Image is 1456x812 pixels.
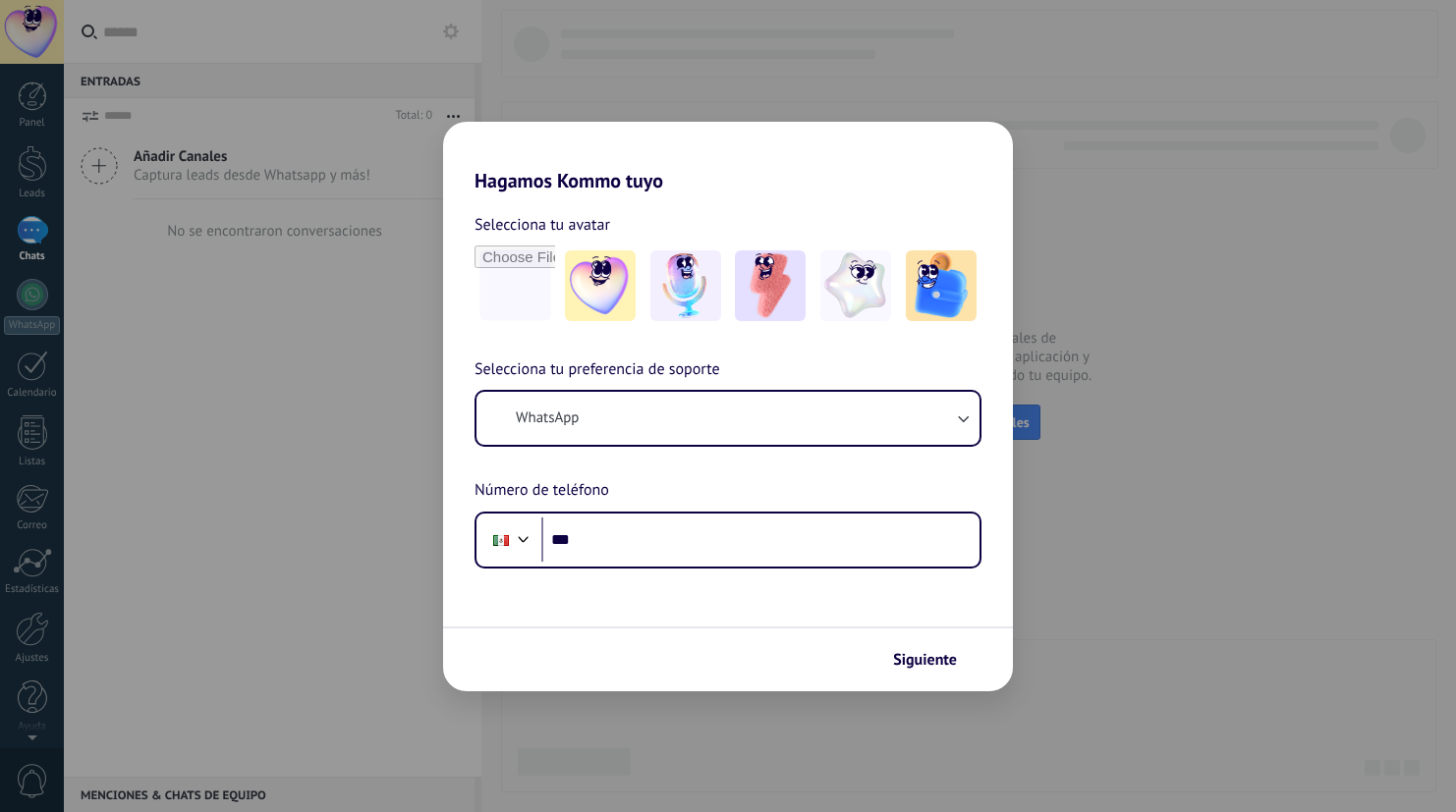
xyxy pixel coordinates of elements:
span: WhatsApp [516,408,579,428]
button: WhatsApp [476,392,980,445]
img: -5.jpeg [906,250,977,321]
span: Siguiente [893,653,957,667]
span: Selecciona tu preferencia de soporte [475,357,720,383]
img: -3.jpeg [735,250,806,321]
div: Mexico: + 52 [482,519,520,561]
button: Siguiente [884,643,983,677]
span: Selecciona tu avatar [475,212,610,238]
h2: Hagamos Kommo tuyo [443,122,1013,192]
span: Número de teléfono [475,478,609,504]
img: -2.jpeg [650,250,721,321]
img: -1.jpeg [565,250,636,321]
img: -4.jpeg [820,250,891,321]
